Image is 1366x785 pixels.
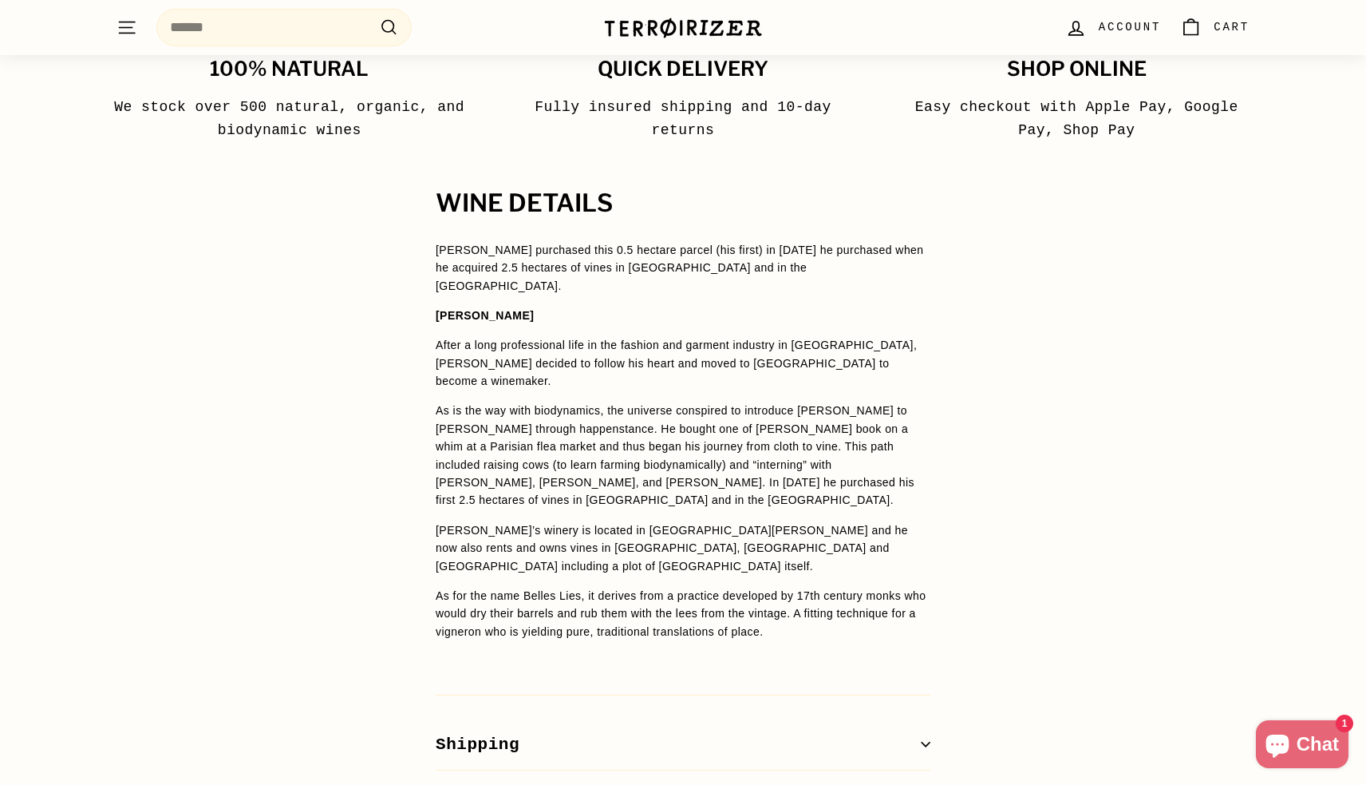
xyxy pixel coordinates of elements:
[1251,720,1353,772] inbox-online-store-chat: Shopify online store chat
[1171,4,1259,51] a: Cart
[1056,4,1171,51] a: Account
[503,96,862,142] p: Fully insured shipping and 10-day returns
[1214,18,1250,36] span: Cart
[436,336,930,390] p: After a long professional life in the fashion and garment industry in [GEOGRAPHIC_DATA], [PERSON_...
[436,402,930,509] p: As is the way with biodynamics, the universe conspired to introduce [PERSON_NAME] to [PERSON_NAME...
[436,521,930,575] p: [PERSON_NAME]’s winery is located in [GEOGRAPHIC_DATA][PERSON_NAME] and he now also rents and own...
[436,587,930,640] p: As for the name Belles Lies, it derives from a practice developed by 17th century monks who would...
[436,720,930,771] button: Shipping
[110,58,468,81] h3: 100% Natural
[110,96,468,142] p: We stock over 500 natural, organic, and biodynamic wines
[503,58,862,81] h3: Quick delivery
[898,96,1256,142] p: Easy checkout with Apple Pay, Google Pay, Shop Pay
[1099,18,1161,36] span: Account
[436,190,930,217] h2: WINE DETAILS
[436,241,930,295] p: [PERSON_NAME] purchased this 0.5 hectare parcel (his first) in [DATE] he purchased when he acquir...
[436,309,534,322] strong: [PERSON_NAME]
[898,58,1256,81] h3: Shop Online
